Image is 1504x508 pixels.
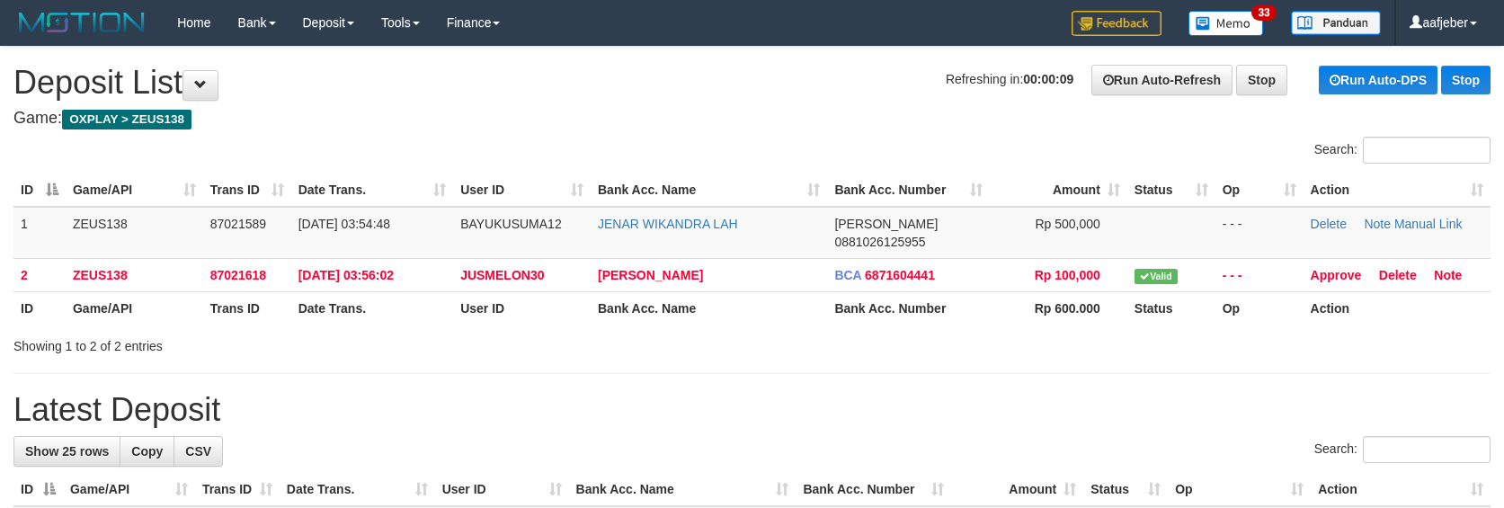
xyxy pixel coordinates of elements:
th: Status: activate to sort column ascending [1083,473,1168,506]
span: Refreshing in: [946,72,1073,86]
h1: Latest Deposit [13,392,1491,428]
th: Bank Acc. Name: activate to sort column ascending [569,473,796,506]
a: [PERSON_NAME] [598,268,703,282]
th: Trans ID: activate to sort column ascending [195,473,280,506]
th: Amount: activate to sort column ascending [951,473,1083,506]
th: Action: activate to sort column ascending [1304,174,1491,207]
label: Search: [1314,436,1491,463]
th: User ID [453,291,591,325]
th: Trans ID [203,291,291,325]
a: Note [1364,217,1391,231]
div: Showing 1 to 2 of 2 entries [13,330,613,355]
img: panduan.png [1291,11,1381,35]
img: Button%20Memo.svg [1188,11,1264,36]
a: Run Auto-DPS [1319,66,1437,94]
th: Bank Acc. Number: activate to sort column ascending [827,174,990,207]
th: Op [1215,291,1304,325]
a: Manual Link [1394,217,1463,231]
td: - - - [1215,258,1304,291]
td: ZEUS138 [66,207,203,259]
th: Bank Acc. Number [827,291,990,325]
th: Date Trans.: activate to sort column ascending [280,473,435,506]
td: 1 [13,207,66,259]
th: Bank Acc. Name [591,291,827,325]
span: Copy [131,444,163,459]
th: Date Trans.: activate to sort column ascending [291,174,454,207]
h1: Deposit List [13,65,1491,101]
td: - - - [1215,207,1304,259]
td: 2 [13,258,66,291]
a: Delete [1311,217,1347,231]
th: Op: activate to sort column ascending [1215,174,1304,207]
a: Show 25 rows [13,436,120,467]
span: CSV [185,444,211,459]
span: BCA [834,268,861,282]
span: 87021589 [210,217,266,231]
th: Amount: activate to sort column ascending [990,174,1127,207]
span: Rp 500,000 [1035,217,1099,231]
a: Stop [1441,66,1491,94]
a: Note [1434,268,1462,282]
a: Approve [1311,268,1362,282]
span: BAYUKUSUMA12 [460,217,562,231]
th: Game/API: activate to sort column ascending [66,174,203,207]
th: User ID: activate to sort column ascending [453,174,591,207]
span: [PERSON_NAME] [834,217,938,231]
td: ZEUS138 [66,258,203,291]
span: Rp 100,000 [1035,268,1100,282]
img: Feedback.jpg [1072,11,1161,36]
a: Delete [1379,268,1417,282]
th: Op: activate to sort column ascending [1168,473,1311,506]
th: Action [1304,291,1491,325]
th: Bank Acc. Name: activate to sort column ascending [591,174,827,207]
input: Search: [1363,137,1491,164]
label: Search: [1314,137,1491,164]
th: Date Trans. [291,291,454,325]
th: Game/API: activate to sort column ascending [63,473,195,506]
span: [DATE] 03:54:48 [298,217,390,231]
span: [DATE] 03:56:02 [298,268,394,282]
span: Copy 6871604441 to clipboard [865,268,935,282]
a: Stop [1236,65,1287,95]
th: Action: activate to sort column ascending [1311,473,1491,506]
span: Copy 0881026125955 to clipboard [834,235,925,249]
span: 33 [1251,4,1276,21]
th: Rp 600.000 [990,291,1127,325]
a: Copy [120,436,174,467]
a: CSV [174,436,223,467]
th: Bank Acc. Number: activate to sort column ascending [796,473,951,506]
span: Valid transaction [1135,269,1178,284]
span: 87021618 [210,268,266,282]
th: ID: activate to sort column descending [13,473,63,506]
img: MOTION_logo.png [13,9,150,36]
th: ID: activate to sort column descending [13,174,66,207]
th: Game/API [66,291,203,325]
a: JENAR WIKANDRA LAH [598,217,738,231]
th: Status [1127,291,1215,325]
strong: 00:00:09 [1023,72,1073,86]
span: OXPLAY > ZEUS138 [62,110,191,129]
span: Show 25 rows [25,444,109,459]
a: Run Auto-Refresh [1091,65,1233,95]
th: ID [13,291,66,325]
h4: Game: [13,110,1491,128]
th: Status: activate to sort column ascending [1127,174,1215,207]
th: Trans ID: activate to sort column ascending [203,174,291,207]
span: JUSMELON30 [460,268,544,282]
input: Search: [1363,436,1491,463]
th: User ID: activate to sort column ascending [435,473,569,506]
